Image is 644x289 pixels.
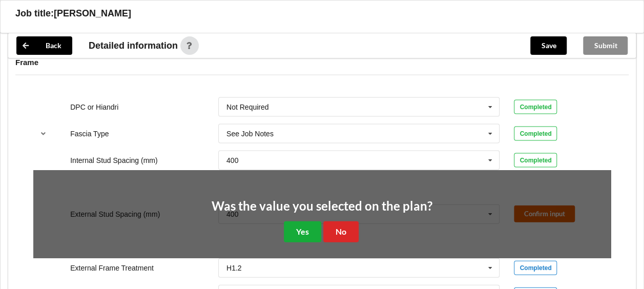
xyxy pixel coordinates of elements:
label: DPC or Hiandri [70,103,118,111]
div: Completed [514,261,557,275]
button: Yes [284,221,321,242]
div: See Job Notes [226,130,274,137]
div: Not Required [226,104,269,111]
h3: [PERSON_NAME] [54,8,131,19]
label: External Frame Treatment [70,264,154,272]
div: H1.2 [226,264,242,272]
div: 400 [226,157,238,164]
button: No [323,221,359,242]
button: reference-toggle [33,125,53,143]
button: Save [530,36,567,55]
span: Detailed information [89,41,178,50]
button: Back [16,36,72,55]
label: Internal Stud Spacing (mm) [70,156,157,164]
div: Completed [514,153,557,168]
h4: Frame [15,57,629,67]
h2: Was the value you selected on the plan? [212,198,432,214]
label: Fascia Type [70,130,109,138]
div: Completed [514,127,557,141]
h3: Job title: [15,8,54,19]
div: Completed [514,100,557,114]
